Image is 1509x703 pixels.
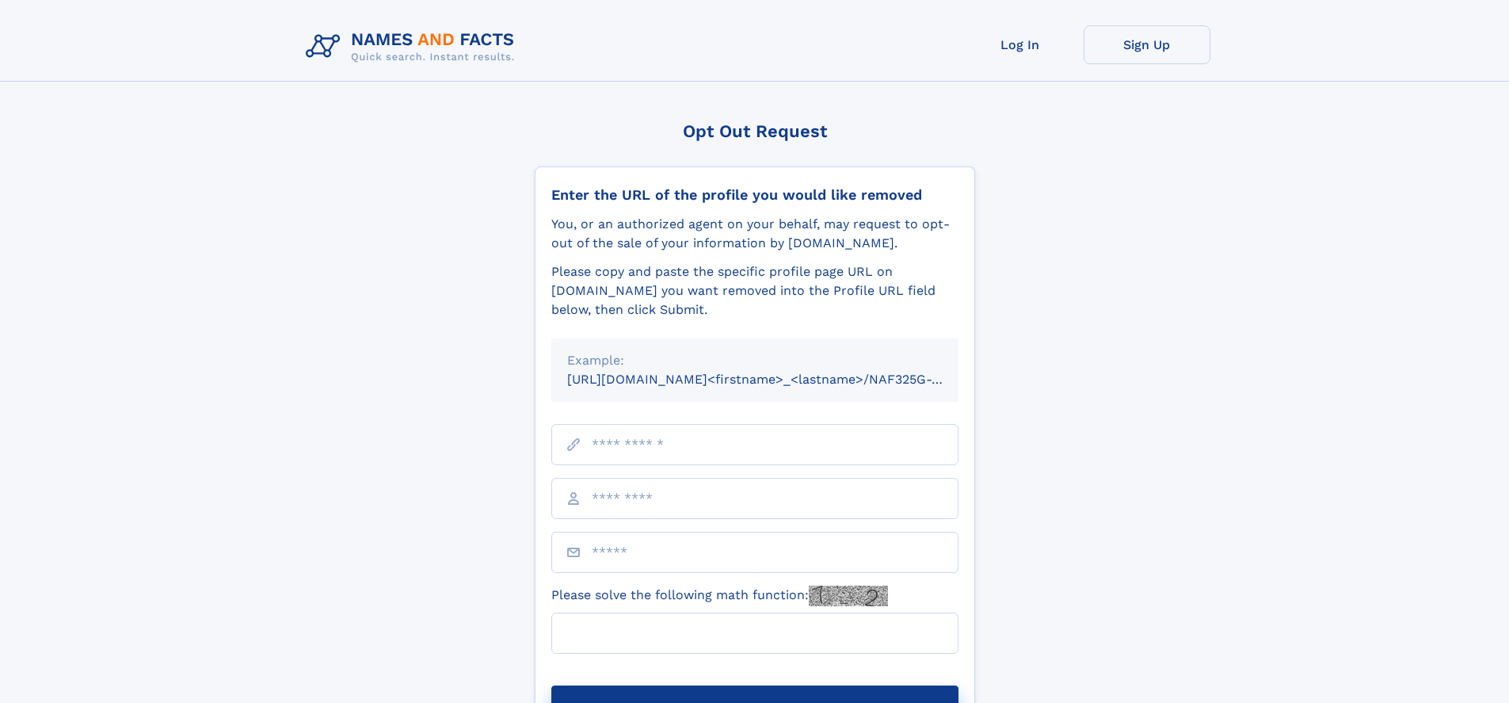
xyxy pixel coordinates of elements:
[551,586,888,606] label: Please solve the following math function:
[551,186,958,204] div: Enter the URL of the profile you would like removed
[567,351,943,370] div: Example:
[957,25,1084,64] a: Log In
[1084,25,1210,64] a: Sign Up
[551,262,958,319] div: Please copy and paste the specific profile page URL on [DOMAIN_NAME] you want removed into the Pr...
[567,372,989,387] small: [URL][DOMAIN_NAME]<firstname>_<lastname>/NAF325G-xxxxxxxx
[299,25,528,68] img: Logo Names and Facts
[551,215,958,253] div: You, or an authorized agent on your behalf, may request to opt-out of the sale of your informatio...
[535,121,975,141] div: Opt Out Request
